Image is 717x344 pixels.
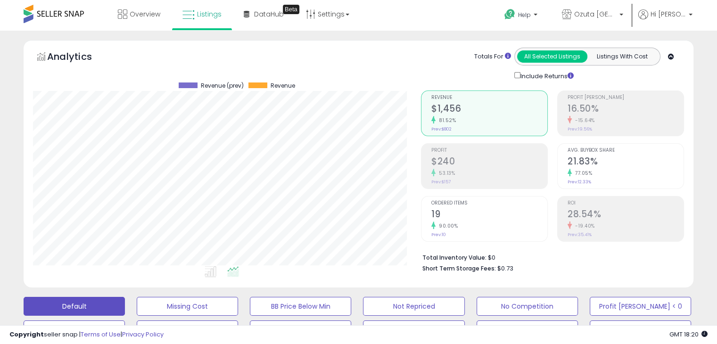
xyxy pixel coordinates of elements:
button: BB <10% [590,320,691,339]
span: Revenue [431,95,547,100]
small: 77.05% [572,170,592,177]
small: 53.13% [436,170,455,177]
button: 365+ [363,320,464,339]
span: 2025-09-10 18:20 GMT [669,330,708,339]
span: Ordered Items [431,201,547,206]
button: Listings With Cost [587,50,657,63]
small: -19.40% [572,222,595,229]
span: Revenue (prev) [201,82,244,89]
h2: $240 [431,156,547,169]
button: All Selected Listings [517,50,587,63]
span: DataHub [254,9,284,19]
span: Profit [431,148,547,153]
small: Prev: 12.33% [568,179,591,185]
strong: Copyright [9,330,44,339]
button: 91-180 [24,320,125,339]
button: Missing Cost [137,297,238,316]
small: Prev: 35.41% [568,232,592,238]
span: $0.73 [497,264,513,273]
h2: 21.83% [568,156,684,169]
div: seller snap | | [9,330,164,339]
span: Help [518,11,531,19]
button: Default [24,297,125,316]
a: Privacy Policy [122,330,164,339]
div: Include Returns [507,70,585,81]
button: Profit [PERSON_NAME] < 0 [590,297,691,316]
h2: 28.54% [568,209,684,221]
button: BB Price Below Min [250,297,351,316]
span: Listings [197,9,222,19]
button: Not Repriced [363,297,464,316]
h5: Analytics [47,50,110,66]
span: Overview [130,9,160,19]
b: Short Term Storage Fees: [422,264,496,272]
small: Prev: $157 [431,179,451,185]
button: No Competition [477,297,578,316]
small: 81.52% [436,117,456,124]
div: Tooltip anchor [283,5,299,14]
li: $0 [422,251,677,262]
i: Get Help [504,8,516,20]
h2: $1,456 [431,103,547,116]
h2: 19 [431,209,547,221]
b: Total Inventory Value: [422,254,486,262]
div: Totals For [474,52,511,61]
a: Terms of Use [81,330,121,339]
span: Hi [PERSON_NAME] [651,9,686,19]
button: 181-270 [137,320,238,339]
span: Avg. Buybox Share [568,148,684,153]
button: 271-365 [250,320,351,339]
a: Help [497,1,547,31]
span: Revenue [271,82,295,89]
span: Profit [PERSON_NAME] [568,95,684,100]
a: Hi [PERSON_NAME] [638,9,692,31]
small: 90.00% [436,222,458,229]
button: Win BB [477,320,578,339]
h2: 16.50% [568,103,684,116]
small: Prev: 10 [431,232,446,238]
span: Ozuta [GEOGRAPHIC_DATA] [574,9,617,19]
small: Prev: $802 [431,126,452,132]
span: ROI [568,201,684,206]
small: Prev: 19.56% [568,126,592,132]
small: -15.64% [572,117,595,124]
